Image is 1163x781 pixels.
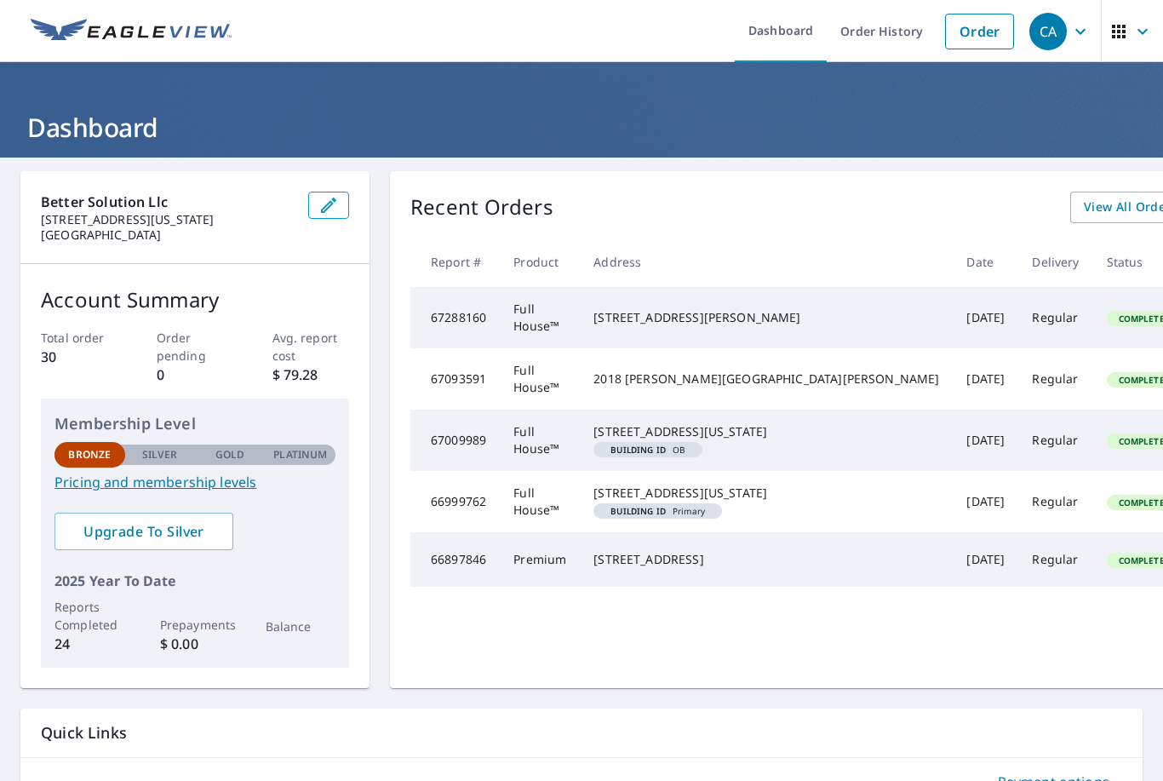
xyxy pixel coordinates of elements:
[41,329,118,347] p: Total order
[1018,348,1092,410] td: Regular
[945,14,1014,49] a: Order
[953,471,1018,532] td: [DATE]
[41,284,349,315] p: Account Summary
[20,110,1143,145] h1: Dashboard
[54,412,335,435] p: Membership Level
[610,445,666,454] em: Building ID
[68,447,111,462] p: Bronze
[41,212,295,227] p: [STREET_ADDRESS][US_STATE]
[31,19,232,44] img: EV Logo
[54,571,335,591] p: 2025 Year To Date
[160,616,231,634] p: Prepayments
[1018,471,1092,532] td: Regular
[593,423,939,440] div: [STREET_ADDRESS][US_STATE]
[266,617,336,635] p: Balance
[410,348,500,410] td: 67093591
[272,329,350,365] p: Avg. report cost
[54,598,125,634] p: Reports Completed
[157,329,234,365] p: Order pending
[593,485,939,502] div: [STREET_ADDRESS][US_STATE]
[272,365,350,385] p: $ 79.28
[593,370,939,388] div: 2018 [PERSON_NAME][GEOGRAPHIC_DATA][PERSON_NAME]
[41,227,295,243] p: [GEOGRAPHIC_DATA]
[600,507,715,515] span: Primary
[410,532,500,587] td: 66897846
[41,347,118,367] p: 30
[410,287,500,348] td: 67288160
[953,287,1018,348] td: [DATE]
[953,532,1018,587] td: [DATE]
[500,287,580,348] td: Full House™
[410,410,500,471] td: 67009989
[593,551,939,568] div: [STREET_ADDRESS]
[1018,532,1092,587] td: Regular
[157,365,234,385] p: 0
[1029,13,1067,50] div: CA
[41,722,1122,744] p: Quick Links
[953,348,1018,410] td: [DATE]
[410,237,500,287] th: Report #
[142,447,178,462] p: Silver
[160,634,231,654] p: $ 0.00
[593,309,939,326] div: [STREET_ADDRESS][PERSON_NAME]
[410,192,553,223] p: Recent Orders
[54,472,335,492] a: Pricing and membership levels
[953,237,1018,287] th: Date
[1018,410,1092,471] td: Regular
[600,445,696,454] span: OB
[953,410,1018,471] td: [DATE]
[410,471,500,532] td: 66999762
[54,634,125,654] p: 24
[41,192,295,212] p: Better Solution Llc
[1018,237,1092,287] th: Delivery
[500,410,580,471] td: Full House™
[500,348,580,410] td: Full House™
[500,471,580,532] td: Full House™
[580,237,953,287] th: Address
[54,513,233,550] a: Upgrade To Silver
[215,447,244,462] p: Gold
[68,522,220,541] span: Upgrade To Silver
[273,447,327,462] p: Platinum
[500,237,580,287] th: Product
[610,507,666,515] em: Building ID
[1018,287,1092,348] td: Regular
[500,532,580,587] td: Premium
